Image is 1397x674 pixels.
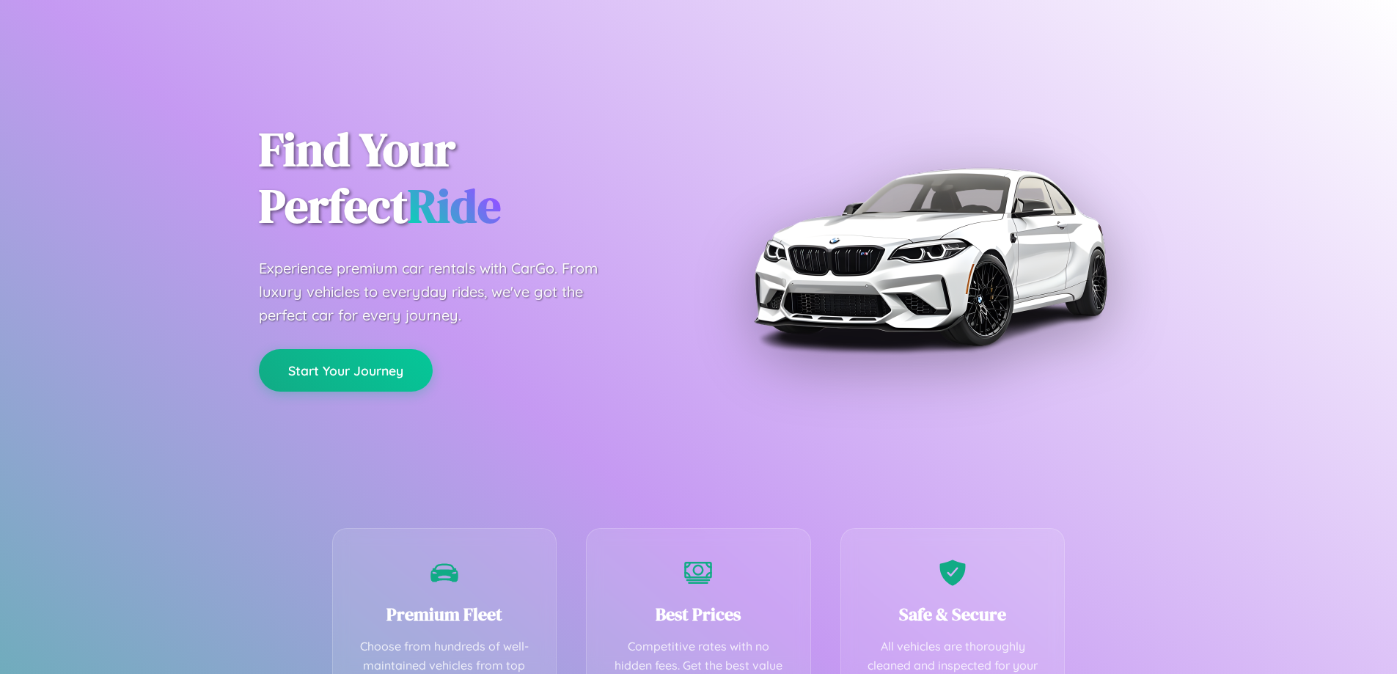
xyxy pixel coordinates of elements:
[609,602,788,626] h3: Best Prices
[259,257,626,327] p: Experience premium car rentals with CarGo. From luxury vehicles to everyday rides, we've got the ...
[259,122,677,235] h1: Find Your Perfect
[747,73,1113,440] img: Premium BMW car rental vehicle
[863,602,1043,626] h3: Safe & Secure
[355,602,535,626] h3: Premium Fleet
[408,174,501,238] span: Ride
[259,349,433,392] button: Start Your Journey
